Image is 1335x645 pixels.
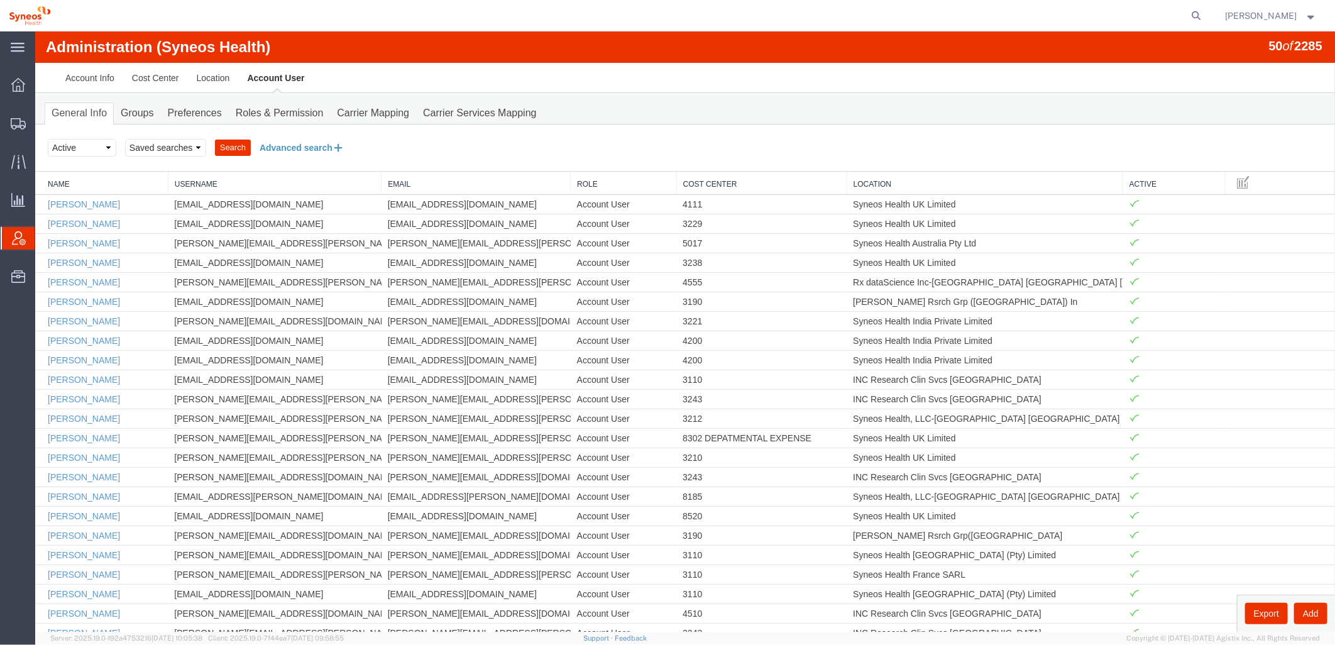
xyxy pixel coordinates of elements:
[536,319,642,338] td: Account User
[346,182,536,202] td: [EMAIL_ADDRESS][DOMAIN_NAME]
[641,140,811,163] th: Cost Center
[133,514,346,533] td: [PERSON_NAME][EMAIL_ADDRESS][DOMAIN_NAME]
[536,202,642,221] td: Account User
[133,338,346,358] td: [EMAIL_ADDRESS][DOMAIN_NAME]
[811,455,1087,475] td: Syneos Health, LLC-[GEOGRAPHIC_DATA] [GEOGRAPHIC_DATA] [GEOGRAPHIC_DATA]
[13,558,85,568] a: [PERSON_NAME]
[13,168,85,178] a: [PERSON_NAME]
[536,299,642,319] td: Account User
[811,533,1087,553] td: Syneos Health France SARL
[346,338,536,358] td: [EMAIL_ADDRESS][DOMAIN_NAME]
[542,148,635,158] a: Role
[346,514,536,533] td: [PERSON_NAME][EMAIL_ADDRESS][DOMAIN_NAME]
[346,592,536,611] td: [PERSON_NAME][EMAIL_ADDRESS][PERSON_NAME][DOMAIN_NAME]
[346,260,536,280] td: [EMAIL_ADDRESS][DOMAIN_NAME]
[140,148,339,158] a: Username
[133,436,346,455] td: [PERSON_NAME][EMAIL_ADDRESS][DOMAIN_NAME]
[346,299,536,319] td: [EMAIL_ADDRESS][DOMAIN_NAME]
[133,280,346,299] td: [PERSON_NAME][EMAIL_ADDRESS][DOMAIN_NAME]
[641,397,811,416] td: 8302 DEPATMENTAL EXPENSE
[1197,140,1219,163] button: Manage table columns
[1225,8,1318,23] button: [PERSON_NAME]
[641,358,811,377] td: 3243
[811,280,1087,299] td: Syneos Health India Private Limited
[641,221,811,241] td: 3238
[353,148,529,158] a: Email
[536,416,642,436] td: Account User
[13,363,85,373] a: [PERSON_NAME]
[13,148,126,158] a: Name
[811,397,1087,416] td: Syneos Health UK Limited
[133,299,346,319] td: [EMAIL_ADDRESS][DOMAIN_NAME]
[536,377,642,397] td: Account User
[13,597,85,607] a: [PERSON_NAME]
[818,148,1081,158] a: Location
[9,6,51,25] img: logo
[133,397,346,416] td: [PERSON_NAME][EMAIL_ADDRESS][PERSON_NAME][DOMAIN_NAME]
[346,221,536,241] td: [EMAIL_ADDRESS][DOMAIN_NAME]
[615,634,647,642] a: Feedback
[641,299,811,319] td: 4200
[536,241,642,260] td: Account User
[50,634,202,642] span: Server: 2025.19.0-192a4753216
[153,31,204,62] a: Location
[641,553,811,572] td: 3110
[811,338,1087,358] td: INC Research Clin Svcs [GEOGRAPHIC_DATA]
[13,538,85,548] a: [PERSON_NAME]
[811,241,1087,260] td: Rx dataScience Inc-[GEOGRAPHIC_DATA] [GEOGRAPHIC_DATA] [GEOGRAPHIC_DATA]
[1126,633,1320,644] span: Copyright © [DATE]-[DATE] Agistix Inc., All Rights Reserved
[641,416,811,436] td: 3210
[346,280,536,299] td: [PERSON_NAME][EMAIL_ADDRESS][DOMAIN_NAME]
[133,475,346,494] td: [EMAIL_ADDRESS][DOMAIN_NAME]
[180,108,216,124] button: Search
[1226,9,1297,23] span: Anne Thierfelder
[346,533,536,553] td: [PERSON_NAME][EMAIL_ADDRESS][PERSON_NAME][DOMAIN_NAME]
[13,519,85,529] a: [PERSON_NAME]
[133,455,346,475] td: [EMAIL_ADDRESS][PERSON_NAME][DOMAIN_NAME]
[641,280,811,299] td: 3221
[346,494,536,514] td: [PERSON_NAME][EMAIL_ADDRESS][DOMAIN_NAME]
[133,241,346,260] td: [PERSON_NAME][EMAIL_ADDRESS][PERSON_NAME][DOMAIN_NAME]
[346,358,536,377] td: [PERSON_NAME][EMAIL_ADDRESS][PERSON_NAME][DOMAIN_NAME]
[381,71,508,93] a: Carrier Services Mapping
[13,265,85,275] a: [PERSON_NAME]
[536,397,642,416] td: Account User
[583,634,615,642] a: Support
[536,572,642,592] td: Account User
[811,514,1087,533] td: Syneos Health [GEOGRAPHIC_DATA] (Pty) Limited
[641,338,811,358] td: 3110
[536,140,642,163] th: Role
[13,421,85,431] a: [PERSON_NAME]
[13,577,85,587] a: [PERSON_NAME]
[641,475,811,494] td: 8520
[346,397,536,416] td: [PERSON_NAME][EMAIL_ADDRESS][PERSON_NAME][DOMAIN_NAME]
[133,592,346,611] td: [PERSON_NAME][EMAIL_ADDRESS][PERSON_NAME][DOMAIN_NAME]
[811,377,1087,397] td: Syneos Health, LLC-[GEOGRAPHIC_DATA] [GEOGRAPHIC_DATA] [GEOGRAPHIC_DATA]
[133,553,346,572] td: [EMAIL_ADDRESS][DOMAIN_NAME]
[641,592,811,611] td: 3243
[811,553,1087,572] td: Syneos Health [GEOGRAPHIC_DATA] (Pty) Limited
[536,514,642,533] td: Account User
[346,455,536,475] td: [EMAIL_ADDRESS][PERSON_NAME][DOMAIN_NAME]
[133,533,346,553] td: [PERSON_NAME][EMAIL_ADDRESS][PERSON_NAME][DOMAIN_NAME]
[536,163,642,182] td: Account User
[536,436,642,455] td: Account User
[641,260,811,280] td: 3190
[641,182,811,202] td: 3229
[641,455,811,475] td: 8185
[216,106,318,127] button: Advanced search
[811,182,1087,202] td: Syneos Health UK Limited
[648,148,805,158] a: Cost Center
[194,71,295,93] a: Roles & Permission
[641,494,811,514] td: 3190
[346,416,536,436] td: [PERSON_NAME][EMAIL_ADDRESS][PERSON_NAME][DOMAIN_NAME]
[536,455,642,475] td: Account User
[536,280,642,299] td: Account User
[536,592,642,611] td: Account User
[133,416,346,436] td: [PERSON_NAME][EMAIL_ADDRESS][PERSON_NAME][DOMAIN_NAME]
[133,202,346,221] td: [PERSON_NAME][EMAIL_ADDRESS][PERSON_NAME][DOMAIN_NAME]
[536,533,642,553] td: Account User
[13,246,85,256] a: [PERSON_NAME]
